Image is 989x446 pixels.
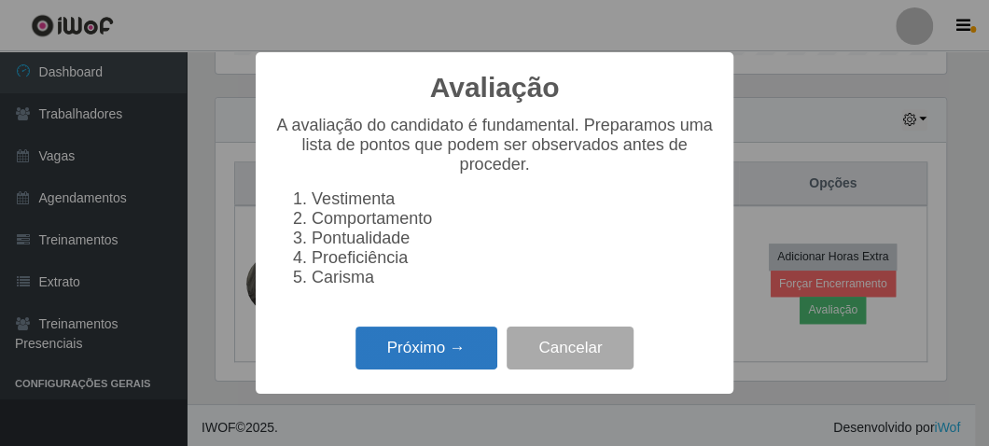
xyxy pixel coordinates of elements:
li: Vestimenta [312,189,715,209]
button: Cancelar [507,327,634,370]
h2: Avaliação [430,71,560,105]
li: Proeficiência [312,248,715,268]
li: Carisma [312,268,715,287]
button: Próximo → [355,327,497,370]
li: Pontualidade [312,229,715,248]
p: A avaliação do candidato é fundamental. Preparamos uma lista de pontos que podem ser observados a... [274,116,715,174]
li: Comportamento [312,209,715,229]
